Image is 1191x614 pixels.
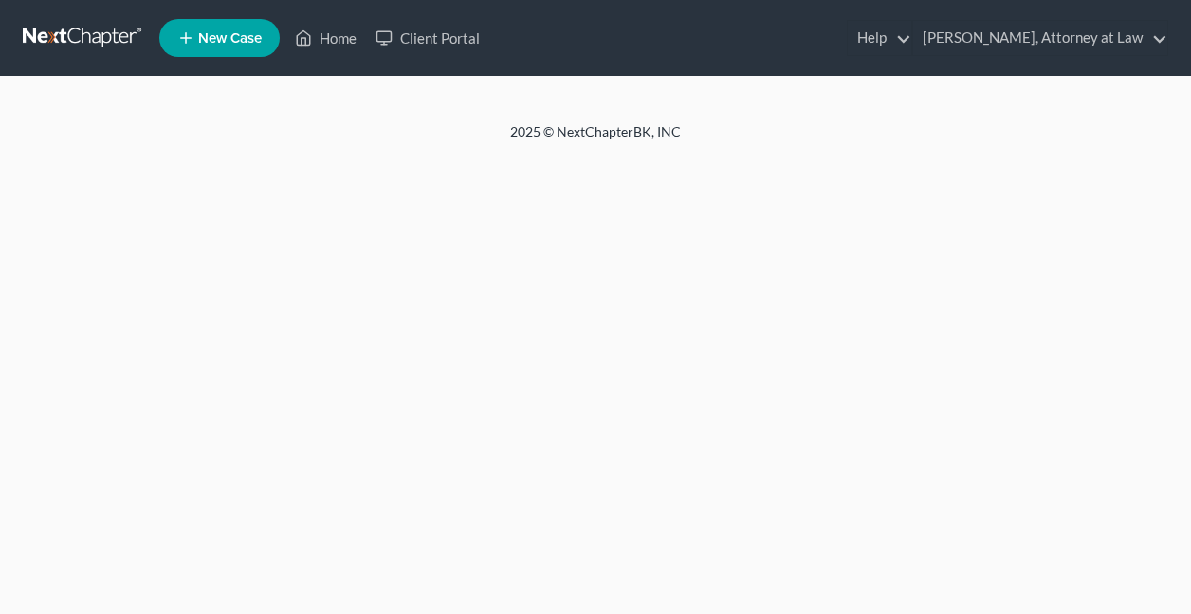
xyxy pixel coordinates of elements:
[285,21,366,55] a: Home
[848,21,911,55] a: Help
[913,21,1167,55] a: [PERSON_NAME], Attorney at Law
[159,19,280,57] new-legal-case-button: New Case
[366,21,489,55] a: Client Portal
[55,122,1136,157] div: 2025 © NextChapterBK, INC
